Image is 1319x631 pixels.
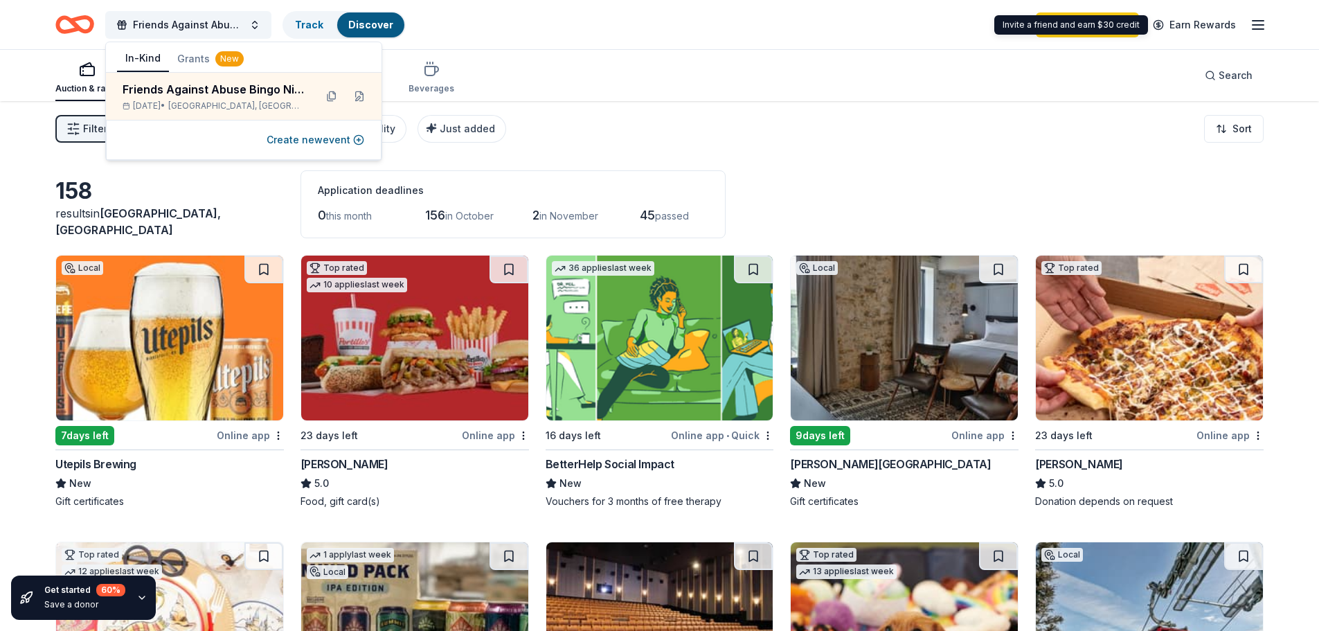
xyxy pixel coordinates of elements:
[307,278,407,292] div: 10 applies last week
[552,261,654,276] div: 36 applies last week
[951,427,1019,444] div: Online app
[1035,255,1264,508] a: Image for Casey'sTop rated23 days leftOnline app[PERSON_NAME]5.0Donation depends on request
[804,475,826,492] span: New
[1036,256,1263,420] img: Image for Casey's
[796,565,897,579] div: 13 applies last week
[169,46,252,71] button: Grants
[55,426,114,445] div: 7 days left
[994,15,1148,35] div: Invite a friend and earn $30 credit
[326,210,372,222] span: this month
[295,19,323,30] a: Track
[539,210,598,222] span: in November
[217,427,284,444] div: Online app
[300,427,358,444] div: 23 days left
[307,548,394,562] div: 1 apply last week
[418,115,506,143] button: Just added
[55,8,94,41] a: Home
[546,255,774,508] a: Image for BetterHelp Social Impact36 applieslast week16 days leftOnline app•QuickBetterHelp Socia...
[56,256,283,420] img: Image for Utepils Brewing
[790,495,1019,508] div: Gift certificates
[790,255,1019,508] a: Image for Lora HotelLocal9days leftOnline app[PERSON_NAME][GEOGRAPHIC_DATA]NewGift certificates
[168,100,304,112] span: [GEOGRAPHIC_DATA], [GEOGRAPHIC_DATA]
[1035,456,1123,472] div: [PERSON_NAME]
[55,495,284,508] div: Gift certificates
[307,261,367,275] div: Top rated
[445,210,494,222] span: in October
[462,427,529,444] div: Online app
[1196,427,1264,444] div: Online app
[726,430,729,441] span: •
[314,475,329,492] span: 5.0
[1041,548,1083,562] div: Local
[55,255,284,508] a: Image for Utepils BrewingLocal7days leftOnline appUtepils BrewingNewGift certificates
[44,584,125,596] div: Get started
[1035,427,1093,444] div: 23 days left
[62,261,103,275] div: Local
[1036,12,1139,37] a: Start free trial
[1194,62,1264,89] button: Search
[796,548,856,562] div: Top rated
[215,51,244,66] div: New
[55,83,118,94] div: Auction & raffle
[1049,475,1064,492] span: 5.0
[655,210,689,222] span: passed
[282,11,406,39] button: TrackDiscover
[55,55,118,101] button: Auction & raffle
[546,495,774,508] div: Vouchers for 3 months of free therapy
[55,206,221,237] span: in
[532,208,539,222] span: 2
[318,182,708,199] div: Application deadlines
[671,427,773,444] div: Online app Quick
[83,121,107,137] span: Filter
[1219,67,1253,84] span: Search
[1204,115,1264,143] button: Sort
[267,132,364,148] button: Create newevent
[300,456,388,472] div: [PERSON_NAME]
[409,83,454,94] div: Beverages
[55,206,221,237] span: [GEOGRAPHIC_DATA], [GEOGRAPHIC_DATA]
[318,208,326,222] span: 0
[790,456,991,472] div: [PERSON_NAME][GEOGRAPHIC_DATA]
[559,475,582,492] span: New
[105,11,271,39] button: Friends Against Abuse Bingo Night
[69,475,91,492] span: New
[1232,121,1252,137] span: Sort
[409,55,454,101] button: Beverages
[55,205,284,238] div: results
[300,495,529,508] div: Food, gift card(s)
[44,599,125,610] div: Save a donor
[55,115,118,143] button: Filter2
[301,256,528,420] img: Image for Portillo's
[133,17,244,33] span: Friends Against Abuse Bingo Night
[62,548,122,562] div: Top rated
[96,584,125,596] div: 60 %
[300,255,529,508] a: Image for Portillo'sTop rated10 applieslast week23 days leftOnline app[PERSON_NAME]5.0Food, gift ...
[796,261,838,275] div: Local
[790,426,850,445] div: 9 days left
[123,100,304,112] div: [DATE] •
[1041,261,1102,275] div: Top rated
[425,208,445,222] span: 156
[546,456,674,472] div: BetterHelp Social Impact
[55,456,136,472] div: Utepils Brewing
[123,81,304,98] div: Friends Against Abuse Bingo Night
[348,19,393,30] a: Discover
[55,177,284,205] div: 158
[546,427,601,444] div: 16 days left
[440,123,495,134] span: Just added
[546,256,773,420] img: Image for BetterHelp Social Impact
[117,46,169,72] button: In-Kind
[307,565,348,579] div: Local
[640,208,655,222] span: 45
[1035,495,1264,508] div: Donation depends on request
[791,256,1018,420] img: Image for Lora Hotel
[1145,12,1244,37] a: Earn Rewards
